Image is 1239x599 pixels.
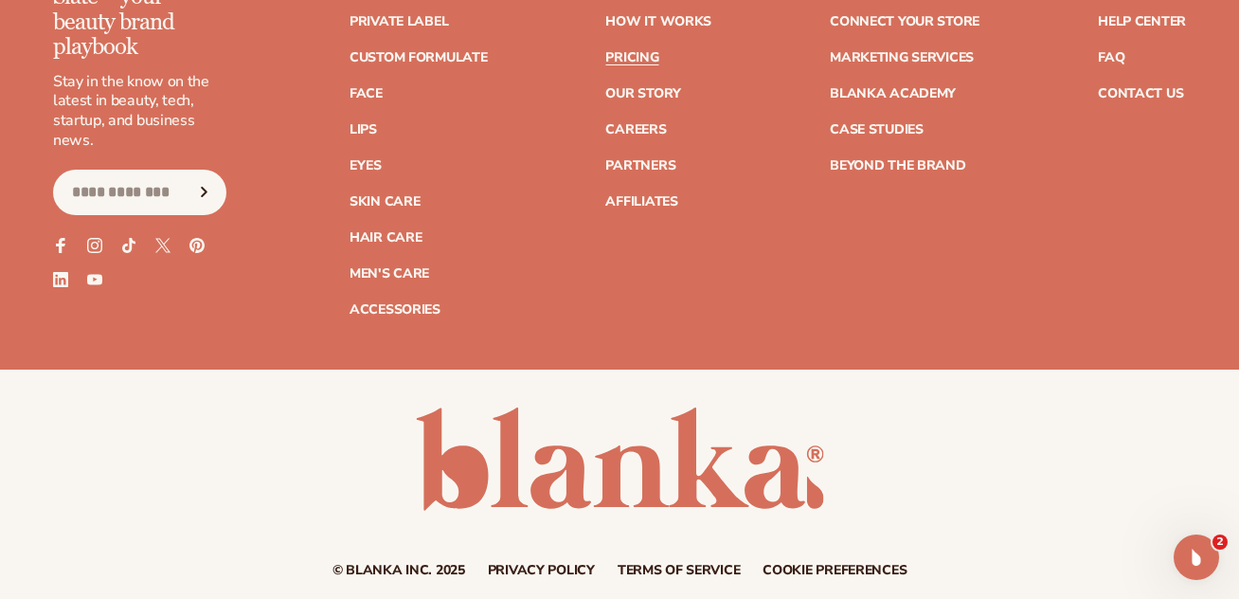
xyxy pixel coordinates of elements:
[605,195,677,209] a: Affiliates
[830,159,966,172] a: Beyond the brand
[350,15,448,28] a: Private label
[830,51,974,64] a: Marketing services
[350,231,422,245] a: Hair Care
[53,72,226,151] p: Stay in the know on the latest in beauty, tech, startup, and business news.
[184,170,225,215] button: Subscribe
[830,15,979,28] a: Connect your store
[618,564,741,577] a: Terms of service
[605,87,680,100] a: Our Story
[830,87,956,100] a: Blanka Academy
[350,87,383,100] a: Face
[350,267,429,281] a: Men's Care
[605,15,711,28] a: How It Works
[1098,15,1186,28] a: Help Center
[350,195,420,209] a: Skin Care
[332,561,465,579] small: © Blanka Inc. 2025
[605,51,658,64] a: Pricing
[830,123,924,136] a: Case Studies
[488,564,595,577] a: Privacy policy
[605,123,666,136] a: Careers
[1098,51,1124,64] a: FAQ
[605,159,675,172] a: Partners
[350,123,377,136] a: Lips
[350,51,488,64] a: Custom formulate
[763,564,907,577] a: Cookie preferences
[1212,535,1228,550] span: 2
[1098,87,1183,100] a: Contact Us
[1174,535,1219,580] iframe: Intercom live chat
[350,159,382,172] a: Eyes
[350,303,440,317] a: Accessories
